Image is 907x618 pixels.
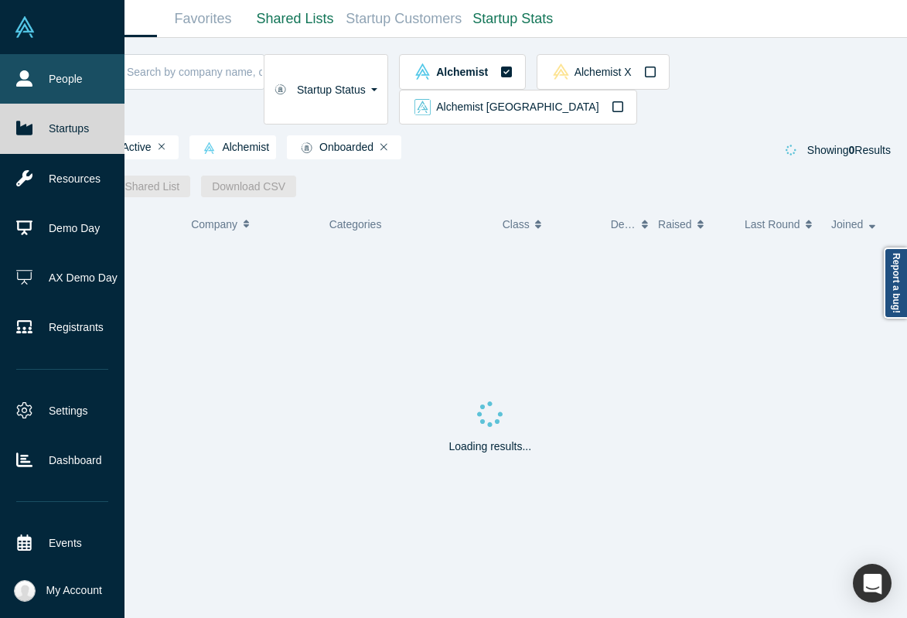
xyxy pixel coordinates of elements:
span: Alchemist [436,67,488,77]
span: Alchemist X [575,67,632,77]
input: Search by company name, class, customer, one-liner or category [125,53,264,90]
img: alchemist_aj Vault Logo [414,99,431,115]
img: Katinka Harsányi's Account [14,580,36,602]
span: Onboarded [294,142,373,154]
button: Startup Status [264,54,388,125]
span: My Account [46,582,102,599]
span: Raised [658,208,692,241]
img: Alchemist Vault Logo [14,16,36,38]
button: alchemistx Vault LogoAlchemist X [537,54,669,90]
button: Download CSV [201,176,296,197]
span: Active [97,142,152,154]
button: Raised [658,208,728,241]
button: Remove Filter [380,142,387,152]
img: alchemist Vault Logo [203,142,215,154]
button: Last Round [745,208,815,241]
strong: 0 [849,144,855,156]
button: Description [611,208,642,241]
span: Alchemist [196,142,269,154]
span: Company [191,208,237,241]
a: Shared Lists [249,1,341,37]
img: alchemistx Vault Logo [553,63,569,80]
button: Company [191,208,305,241]
span: Categories [329,218,382,230]
button: alchemist Vault LogoAlchemist [399,54,526,90]
span: Description [611,208,636,241]
button: New Shared List [90,176,191,197]
button: Joined [831,208,880,241]
img: alchemist Vault Logo [414,63,431,80]
span: Class [503,208,530,241]
a: Startup Stats [467,1,559,37]
span: Joined [831,208,863,241]
button: alchemist_aj Vault LogoAlchemist [GEOGRAPHIC_DATA] [399,90,637,125]
button: Remove Filter [159,142,165,152]
span: Last Round [745,208,800,241]
span: Showing Results [807,144,891,156]
a: Startup Customers [341,1,467,37]
button: Class [503,208,587,241]
img: Startup status [274,84,286,96]
img: Startup status [301,142,312,154]
a: Report a bug! [884,248,907,319]
p: Loading results... [448,439,531,455]
a: Favorites [157,1,249,37]
span: Alchemist [GEOGRAPHIC_DATA] [436,101,598,112]
button: My Account [14,580,102,602]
